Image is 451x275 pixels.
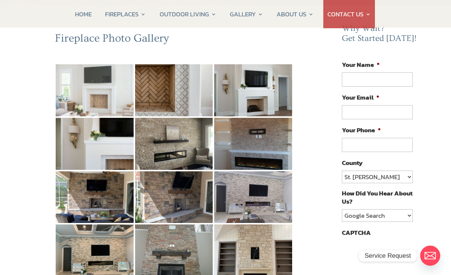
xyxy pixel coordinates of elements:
[135,118,213,170] img: 5
[135,171,213,223] img: 8
[342,23,418,48] h2: Why Wait? Get Started [DATE]!
[342,93,379,101] label: Your Email
[214,171,292,223] img: 9
[56,64,134,116] img: 1
[214,118,292,170] img: 6
[420,246,440,266] a: Email
[342,189,412,206] label: How Did You Hear About Us?
[342,229,371,237] label: CAPTCHA
[342,159,363,167] label: County
[342,126,381,134] label: Your Phone
[214,64,292,116] img: 3
[56,171,134,223] img: 7
[55,32,293,49] h2: Fireplace Photo Gallery
[56,118,134,170] img: 4
[135,64,213,116] img: 2
[342,61,380,69] label: Your Name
